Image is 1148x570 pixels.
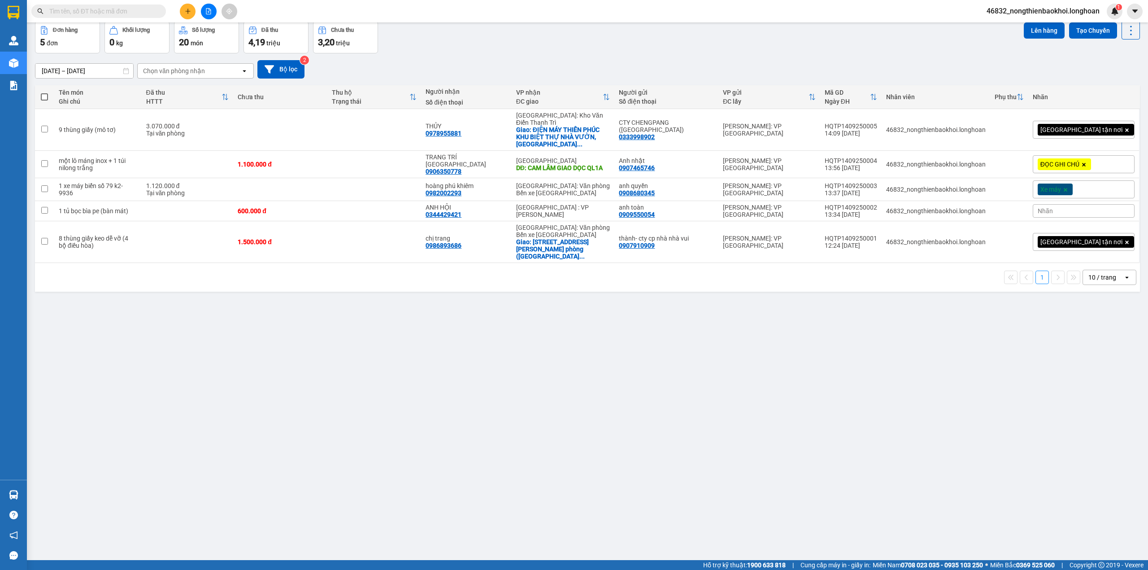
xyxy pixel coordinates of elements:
[512,85,615,109] th: Toggle SortBy
[825,130,877,137] div: 14:09 [DATE]
[619,242,655,249] div: 0907910909
[300,56,309,65] sup: 2
[426,88,507,95] div: Người nhận
[1123,274,1131,281] svg: open
[1111,7,1119,15] img: icon-new-feature
[619,98,714,105] div: Số điện thoại
[261,27,278,33] div: Đã thu
[241,67,248,75] svg: open
[723,89,809,96] div: VP gửi
[59,182,137,197] div: 1 xe máy biển số 79 k2-9936
[886,186,986,193] div: 46832_nongthienbaokhoi.longhoan
[1088,273,1116,282] div: 10 / trang
[1040,126,1122,134] span: [GEOGRAPHIC_DATA] tận nơi
[9,551,18,560] span: message
[516,238,610,260] div: Giao: 219 đường lê lợi, phường ngô quyền, hải phòng (lạch tray cũ )
[238,93,323,101] div: Chưa thu
[985,563,988,567] span: ⚪️
[174,21,239,53] button: Số lượng20món
[4,54,138,66] span: Mã đơn: HQTP1409250004
[57,18,181,27] span: Ngày in phiếu: 13:56 ngày
[619,157,714,164] div: Anh nhật
[1069,22,1117,39] button: Tạo Chuyến
[723,182,816,197] div: [PERSON_NAME]: VP [GEOGRAPHIC_DATA]
[426,211,461,218] div: 0344429421
[248,37,265,48] span: 4,19
[146,130,229,137] div: Tại văn phòng
[146,123,229,130] div: 3.070.000 đ
[78,31,165,47] span: CÔNG TY TNHH CHUYỂN PHÁT NHANH BẢO AN
[180,4,196,19] button: plus
[53,27,78,33] div: Đơn hàng
[35,21,100,53] button: Đơn hàng5đơn
[723,123,816,137] div: [PERSON_NAME]: VP [GEOGRAPHIC_DATA]
[516,182,610,197] div: [GEOGRAPHIC_DATA]: Văn phòng Bến xe [GEOGRAPHIC_DATA]
[192,27,215,33] div: Số lượng
[825,204,877,211] div: HQTP1409250002
[825,189,877,197] div: 13:37 [DATE]
[873,560,983,570] span: Miền Nam
[619,119,714,133] div: CTY CHENGPANG (VIỆT NAM)
[886,207,986,215] div: 46832_nongthienbaokhoi.longhoan
[619,164,655,171] div: 0907465746
[426,168,461,175] div: 0906350778
[238,207,323,215] div: 600.000 đ
[25,31,48,38] strong: CSKH:
[1033,93,1135,101] div: Nhãn
[1035,271,1049,284] button: 1
[318,37,335,48] span: 3,20
[723,204,816,218] div: [PERSON_NAME]: VP [GEOGRAPHIC_DATA]
[1040,185,1061,193] span: Xe máy
[426,204,507,211] div: ANH HỘI
[8,6,19,19] img: logo-vxr
[516,164,610,171] div: DĐ: CAM LÂM GIAO DỌC QL1A
[825,242,877,249] div: 12:24 [DATE]
[516,204,610,218] div: [GEOGRAPHIC_DATA] : VP [PERSON_NAME]
[516,89,603,96] div: VP nhận
[825,211,877,218] div: 13:34 [DATE]
[146,189,229,197] div: Tại văn phòng
[332,89,410,96] div: Thu hộ
[9,58,18,68] img: warehouse-icon
[1038,207,1053,215] span: Nhãn
[201,4,217,19] button: file-add
[179,37,189,48] span: 20
[426,99,507,106] div: Số điện thoại
[995,93,1017,101] div: Phụ thu
[59,207,137,215] div: 1 tủ bọc bìa pe (bàn mát)
[226,8,232,14] span: aim
[1116,4,1122,10] sup: 1
[238,238,323,246] div: 1.500.000 đ
[516,126,610,148] div: Giao: ĐIỆN MÁY THIÊN PHÚC KHU BIỆT THỰ NHÀ VƯỜN, LIÊU XÁ YÊN MỸ, HƯNG YÊN
[9,511,18,519] span: question-circle
[979,5,1107,17] span: 46832_nongthienbaokhoi.longhoan
[35,64,133,78] input: Select a date range.
[146,182,229,189] div: 1.120.000 đ
[336,39,350,47] span: triệu
[747,561,786,569] strong: 1900 633 818
[109,37,114,48] span: 0
[257,60,304,79] button: Bộ lọc
[723,157,816,171] div: [PERSON_NAME]: VP [GEOGRAPHIC_DATA]
[1117,4,1120,10] span: 1
[1127,4,1143,19] button: caret-down
[619,211,655,218] div: 0909550054
[266,39,280,47] span: triệu
[619,133,655,140] div: 0333998902
[313,21,378,53] button: Chưa thu3,20 triệu
[143,66,205,75] div: Chọn văn phòng nhận
[327,85,422,109] th: Toggle SortBy
[244,21,309,53] button: Đã thu4,19 triệu
[990,85,1028,109] th: Toggle SortBy
[122,27,150,33] div: Khối lượng
[516,224,610,238] div: [GEOGRAPHIC_DATA]: Văn phòng Bến xe [GEOGRAPHIC_DATA]
[37,8,43,14] span: search
[426,189,461,197] div: 0982002293
[886,126,986,133] div: 46832_nongthienbaokhoi.longhoan
[146,98,222,105] div: HTTT
[104,21,170,53] button: Khối lượng0kg
[825,182,877,189] div: HQTP1409250003
[820,85,882,109] th: Toggle SortBy
[901,561,983,569] strong: 0708 023 035 - 0935 103 250
[426,130,461,137] div: 0978955881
